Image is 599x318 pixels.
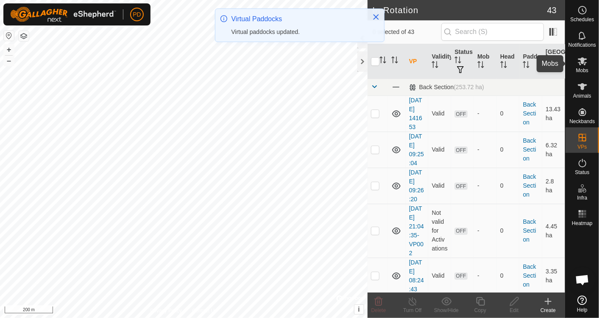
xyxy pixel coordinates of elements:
[150,307,182,315] a: Privacy Policy
[428,132,451,168] td: Valid
[428,168,451,204] td: Valid
[477,145,493,154] div: -
[569,119,595,124] span: Neckbands
[231,28,364,37] div: Virtual paddocks updated.
[4,31,14,41] button: Reset Map
[497,204,520,258] td: 0
[454,228,467,235] span: OFF
[497,132,520,168] td: 0
[19,31,29,41] button: Map Layers
[409,97,422,130] a: [DATE] 141653
[542,132,565,168] td: 6.32 ha
[406,44,429,79] th: VP
[432,62,438,69] p-sorticon: Activate to sort
[409,133,424,166] a: [DATE] 09:25:04
[523,101,536,126] a: Back Section
[4,45,14,55] button: +
[441,23,544,41] input: Search (S)
[428,258,451,294] td: Valid
[570,17,594,22] span: Schedules
[10,7,116,22] img: Gallagher Logo
[542,96,565,132] td: 13.43 ha
[477,62,484,69] p-sorticon: Activate to sort
[454,58,461,65] p-sorticon: Activate to sort
[463,307,497,314] div: Copy
[4,56,14,66] button: –
[409,205,424,256] a: [DATE] 21:04:35-VP002
[477,271,493,280] div: -
[497,168,520,204] td: 0
[542,204,565,258] td: 4.45 ha
[477,226,493,235] div: -
[373,5,547,15] h2: In Rotation
[570,267,595,293] div: Open chat
[454,84,484,90] span: (253.72 ha)
[542,258,565,294] td: 3.35 ha
[371,307,386,313] span: Delete
[497,44,520,79] th: Head
[500,62,507,69] p-sorticon: Activate to sort
[573,93,591,98] span: Animals
[542,168,565,204] td: 2.8 ha
[451,44,474,79] th: Status
[547,4,557,17] span: 43
[409,259,424,293] a: [DATE] 08:24:43
[379,58,386,65] p-sorticon: Activate to sort
[575,170,589,175] span: Status
[523,263,536,288] a: Back Section
[519,44,542,79] th: Paddock
[531,307,565,314] div: Create
[497,96,520,132] td: 0
[428,96,451,132] td: Valid
[454,110,467,118] span: OFF
[358,306,359,313] span: i
[577,144,587,149] span: VPs
[546,67,552,73] p-sorticon: Activate to sort
[429,307,463,314] div: Show/Hide
[391,58,398,65] p-sorticon: Activate to sort
[523,218,536,243] a: Back Section
[454,183,467,190] span: OFF
[566,292,599,316] a: Help
[576,68,588,73] span: Mobs
[577,195,587,200] span: Infra
[396,307,429,314] div: Turn Off
[523,173,536,198] a: Back Section
[497,307,531,314] div: Edit
[409,84,484,91] div: Back Section
[133,10,141,19] span: PD
[428,204,451,258] td: Not valid for Activations
[568,42,596,48] span: Notifications
[231,14,364,24] div: Virtual Paddocks
[497,258,520,294] td: 0
[454,273,467,280] span: OFF
[373,28,441,37] span: 0 selected of 43
[409,169,424,203] a: [DATE] 09:26:20
[542,44,565,79] th: [GEOGRAPHIC_DATA] Area
[523,62,529,69] p-sorticon: Activate to sort
[474,44,497,79] th: Mob
[454,146,467,154] span: OFF
[354,305,364,314] button: i
[523,137,536,162] a: Back Section
[572,221,593,226] span: Heatmap
[370,11,382,23] button: Close
[577,307,588,312] span: Help
[477,109,493,118] div: -
[192,307,217,315] a: Contact Us
[477,181,493,190] div: -
[428,44,451,79] th: Validity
